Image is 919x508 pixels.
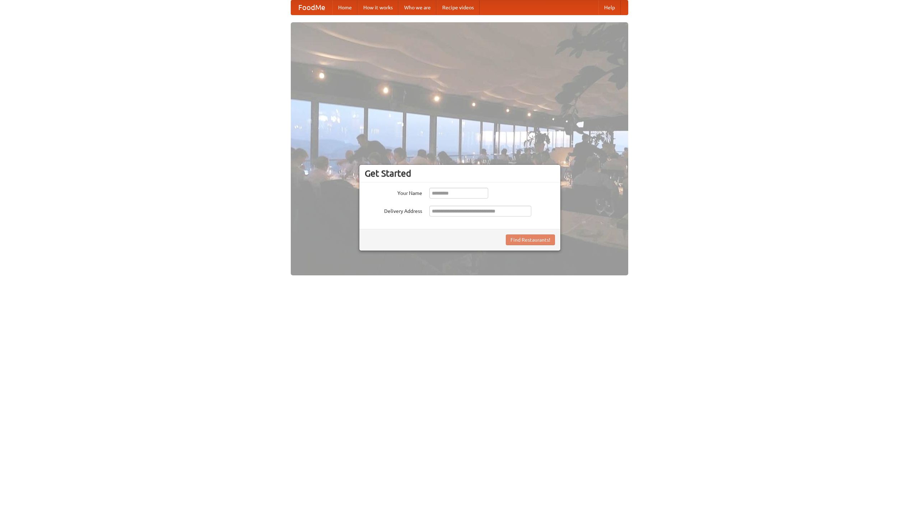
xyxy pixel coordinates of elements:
a: How it works [358,0,398,15]
button: Find Restaurants! [506,234,555,245]
label: Delivery Address [365,206,422,215]
a: Home [332,0,358,15]
a: FoodMe [291,0,332,15]
a: Help [598,0,621,15]
label: Your Name [365,188,422,197]
a: Recipe videos [437,0,480,15]
h3: Get Started [365,168,555,179]
a: Who we are [398,0,437,15]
